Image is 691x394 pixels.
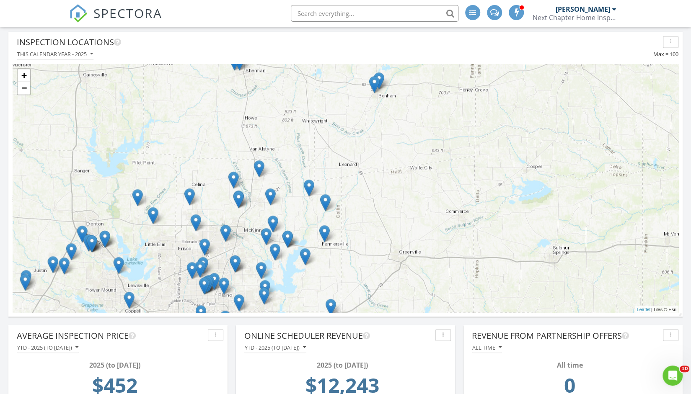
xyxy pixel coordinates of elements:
a: Leaflet [637,306,650,312]
a: SPECTORA [69,11,162,29]
div: | Tiles © Esri [634,306,678,313]
a: Zoom out [18,82,30,94]
input: Search everything... [291,5,458,22]
div: 2025 (to [DATE]) [247,360,437,370]
div: Revenue from Partnership Offers [472,329,660,342]
div: All time [472,344,502,350]
div: Average Inspection Price [17,329,204,342]
iframe: Intercom live chat [663,366,683,386]
div: All time [474,360,665,370]
a: Zoom in [18,69,30,82]
img: The Best Home Inspection Software - Spectora [69,4,88,23]
div: This calendar year - 2025 [17,51,93,57]
div: Inspection Locations [17,36,660,49]
div: 2025 (to [DATE]) [19,360,210,370]
div: Online Scheduler Revenue [244,329,432,342]
button: YTD - 2025 (to [DATE]) [17,342,79,353]
span: Max = 100 [653,51,678,57]
div: [PERSON_NAME] [556,5,610,13]
span: 10 [680,366,689,372]
button: This calendar year - 2025 [17,49,93,60]
div: YTD - 2025 (to [DATE]) [245,344,306,350]
div: Next Chapter Home Inspections [533,13,616,22]
div: YTD - 2025 (to [DATE]) [17,344,78,350]
button: All time [472,342,502,353]
button: YTD - 2025 (to [DATE]) [244,342,306,353]
span: SPECTORA [93,4,162,22]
